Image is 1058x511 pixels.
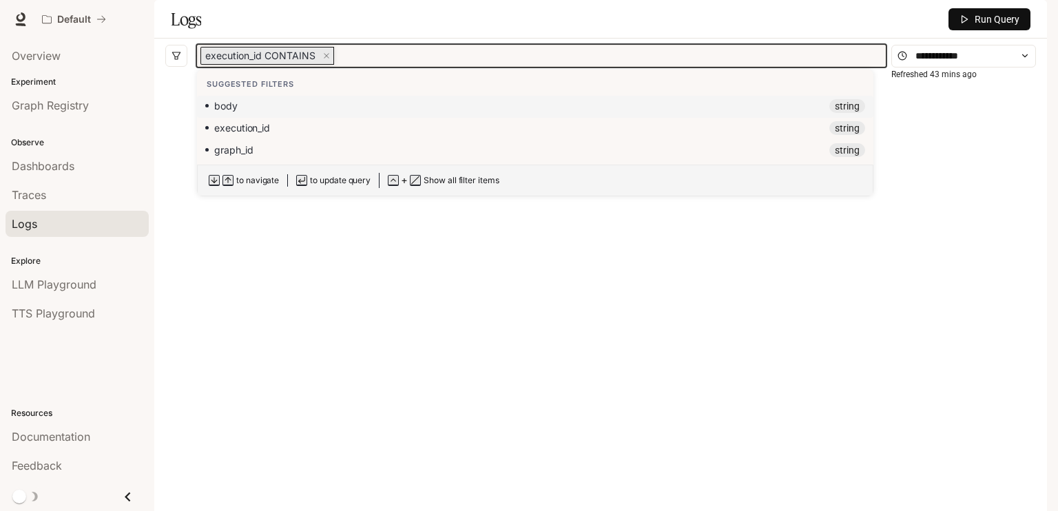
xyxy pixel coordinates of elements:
[424,174,499,187] span: Show all filter items
[172,51,181,61] span: filter
[829,143,865,157] span: string
[891,68,977,81] article: Refreshed 43 mins ago
[36,6,112,33] button: All workspaces
[197,70,873,96] div: Suggested Filters
[320,48,333,64] span: close
[829,99,865,113] span: string
[57,14,91,25] p: Default
[310,174,371,187] span: to update query
[165,45,187,67] button: filter
[214,144,253,156] span: graph_id
[948,8,1030,30] button: Run Query
[975,12,1019,27] span: Run Query
[171,6,201,33] h1: Logs
[829,121,865,135] span: string
[214,122,270,134] span: execution_id
[201,48,320,64] span: execution_id CONTAINS
[236,174,279,187] span: to navigate
[214,100,238,112] span: body
[379,173,499,188] section: +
